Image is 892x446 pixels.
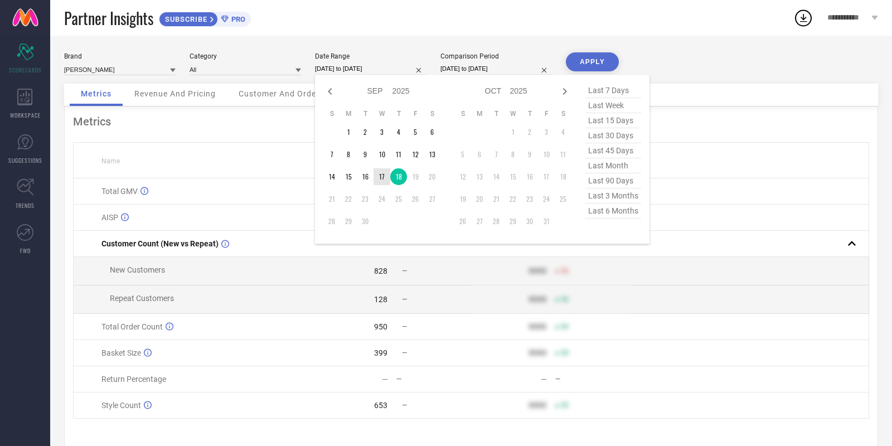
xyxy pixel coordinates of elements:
[424,191,440,207] td: Sat Sep 27 2025
[357,168,374,185] td: Tue Sep 16 2025
[390,146,407,163] td: Thu Sep 11 2025
[407,124,424,140] td: Fri Sep 05 2025
[505,213,521,230] td: Wed Oct 29 2025
[101,322,163,331] span: Total Order Count
[555,146,571,163] td: Sat Oct 11 2025
[357,191,374,207] td: Tue Sep 23 2025
[402,323,407,331] span: —
[471,213,488,230] td: Mon Oct 27 2025
[440,63,552,75] input: Select comparison period
[555,191,571,207] td: Sat Oct 25 2025
[323,146,340,163] td: Sun Sep 07 2025
[538,109,555,118] th: Friday
[585,113,641,128] span: last 15 days
[407,168,424,185] td: Fri Sep 19 2025
[454,168,471,185] td: Sun Oct 12 2025
[323,213,340,230] td: Sun Sep 28 2025
[440,52,552,60] div: Comparison Period
[340,109,357,118] th: Monday
[529,295,546,304] div: 9999
[471,146,488,163] td: Mon Oct 06 2025
[424,168,440,185] td: Sat Sep 20 2025
[521,168,538,185] td: Thu Oct 16 2025
[407,109,424,118] th: Friday
[561,267,569,275] span: 50
[538,191,555,207] td: Fri Oct 24 2025
[558,85,571,98] div: Next month
[521,146,538,163] td: Thu Oct 09 2025
[101,401,141,410] span: Style Count
[390,124,407,140] td: Thu Sep 04 2025
[323,85,337,98] div: Previous month
[73,115,869,128] div: Metrics
[374,348,387,357] div: 399
[561,323,569,331] span: 50
[402,295,407,303] span: —
[8,156,42,164] span: SUGGESTIONS
[357,109,374,118] th: Tuesday
[454,146,471,163] td: Sun Oct 05 2025
[81,89,111,98] span: Metrics
[374,124,390,140] td: Wed Sep 03 2025
[402,267,407,275] span: —
[315,52,426,60] div: Date Range
[505,191,521,207] td: Wed Oct 22 2025
[101,375,166,384] span: Return Percentage
[488,191,505,207] td: Tue Oct 21 2025
[541,375,547,384] div: —
[402,349,407,357] span: —
[357,146,374,163] td: Tue Sep 09 2025
[505,146,521,163] td: Wed Oct 08 2025
[585,173,641,188] span: last 90 days
[323,109,340,118] th: Sunday
[521,191,538,207] td: Thu Oct 23 2025
[488,146,505,163] td: Tue Oct 07 2025
[396,375,471,383] div: —
[793,8,813,28] div: Open download list
[374,146,390,163] td: Wed Sep 10 2025
[382,375,388,384] div: —
[357,124,374,140] td: Tue Sep 02 2025
[315,63,426,75] input: Select date range
[585,143,641,158] span: last 45 days
[357,213,374,230] td: Tue Sep 30 2025
[555,168,571,185] td: Sat Oct 18 2025
[488,109,505,118] th: Tuesday
[538,146,555,163] td: Fri Oct 10 2025
[340,191,357,207] td: Mon Sep 22 2025
[471,168,488,185] td: Mon Oct 13 2025
[529,348,546,357] div: 9999
[101,187,138,196] span: Total GMV
[16,201,35,210] span: TRENDS
[110,294,174,303] span: Repeat Customers
[340,213,357,230] td: Mon Sep 29 2025
[538,168,555,185] td: Fri Oct 17 2025
[505,124,521,140] td: Wed Oct 01 2025
[585,203,641,219] span: last 6 months
[407,146,424,163] td: Fri Sep 12 2025
[340,124,357,140] td: Mon Sep 01 2025
[340,146,357,163] td: Mon Sep 08 2025
[505,109,521,118] th: Wednesday
[323,168,340,185] td: Sun Sep 14 2025
[561,401,569,409] span: 50
[159,9,251,27] a: SUBSCRIBEPRO
[110,265,165,274] span: New Customers
[340,168,357,185] td: Mon Sep 15 2025
[374,322,387,331] div: 950
[374,266,387,275] div: 828
[585,98,641,113] span: last week
[323,191,340,207] td: Sun Sep 21 2025
[538,213,555,230] td: Fri Oct 31 2025
[101,213,118,222] span: AISP
[488,213,505,230] td: Tue Oct 28 2025
[9,66,42,74] span: SCORECARDS
[407,191,424,207] td: Fri Sep 26 2025
[424,146,440,163] td: Sat Sep 13 2025
[471,191,488,207] td: Mon Oct 20 2025
[134,89,216,98] span: Revenue And Pricing
[239,89,324,98] span: Customer And Orders
[561,349,569,357] span: 50
[555,124,571,140] td: Sat Oct 04 2025
[424,124,440,140] td: Sat Sep 06 2025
